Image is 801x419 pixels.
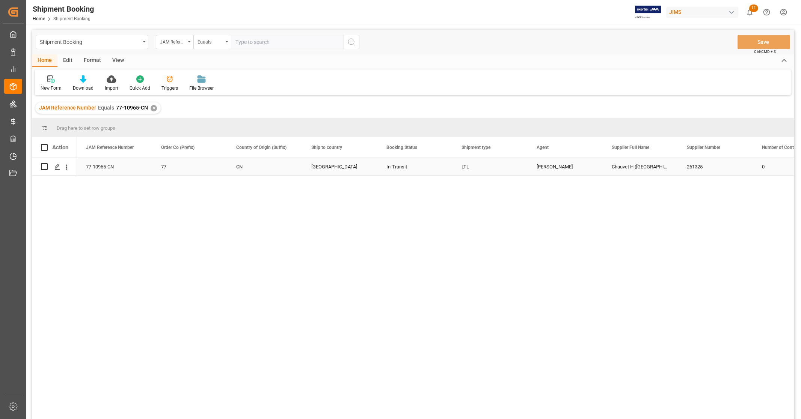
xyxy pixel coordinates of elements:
[161,145,195,150] span: Order Co (Prefix)
[78,54,107,67] div: Format
[749,5,758,12] span: 11
[612,145,649,150] span: Supplier Full Name
[687,145,720,150] span: Supplier Number
[33,3,94,15] div: Shipment Booking
[156,35,193,49] button: open menu
[537,145,549,150] span: Agent
[754,49,776,54] span: Ctrl/CMD + S
[231,35,344,49] input: Type to search
[116,105,148,111] span: 77-10965-CN
[32,158,77,176] div: Press SPACE to select this row.
[36,35,148,49] button: open menu
[193,35,231,49] button: open menu
[386,145,417,150] span: Booking Status
[33,16,45,21] a: Home
[311,158,368,176] div: [GEOGRAPHIC_DATA]
[741,4,758,21] button: show 11 new notifications
[537,158,594,176] div: [PERSON_NAME]
[344,35,359,49] button: search button
[77,158,152,175] div: 77-10965-CN
[462,145,490,150] span: Shipment type
[236,158,293,176] div: CN
[41,85,62,92] div: New Form
[57,54,78,67] div: Edit
[758,4,775,21] button: Help Center
[635,6,661,19] img: Exertis%20JAM%20-%20Email%20Logo.jpg_1722504956.jpg
[678,158,753,175] div: 261325
[160,37,186,45] div: JAM Reference Number
[189,85,214,92] div: File Browser
[236,145,287,150] span: Country of Origin (Suffix)
[151,105,157,111] div: ✕
[86,145,134,150] span: JAM Reference Number
[39,105,96,111] span: JAM Reference Number
[161,158,218,176] div: 77
[32,54,57,67] div: Home
[161,85,178,92] div: Triggers
[57,125,115,131] span: Drag here to set row groups
[107,54,130,67] div: View
[311,145,342,150] span: Ship to country
[105,85,118,92] div: Import
[98,105,114,111] span: Equals
[666,7,738,18] div: JIMS
[198,37,223,45] div: Equals
[40,37,140,46] div: Shipment Booking
[73,85,94,92] div: Download
[52,144,68,151] div: Action
[738,35,790,49] button: Save
[462,158,519,176] div: LTL
[603,158,678,175] div: Chauvet H ([GEOGRAPHIC_DATA])
[666,5,741,19] button: JIMS
[386,158,443,176] div: In-Transit
[130,85,150,92] div: Quick Add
